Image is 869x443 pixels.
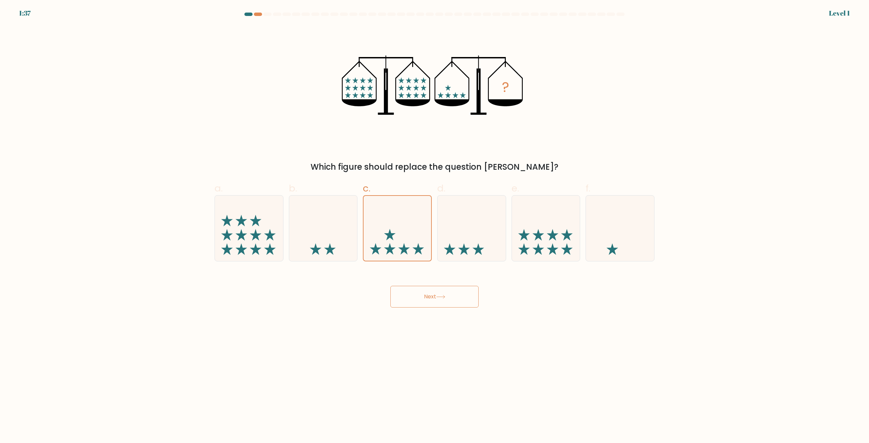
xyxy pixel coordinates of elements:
[363,182,370,195] span: c.
[215,182,223,195] span: a.
[502,78,509,97] tspan: ?
[19,8,31,18] div: 1:37
[586,182,590,195] span: f.
[390,286,479,308] button: Next
[219,161,650,173] div: Which figure should replace the question [PERSON_NAME]?
[512,182,519,195] span: e.
[437,182,445,195] span: d.
[829,8,850,18] div: Level 1
[289,182,297,195] span: b.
